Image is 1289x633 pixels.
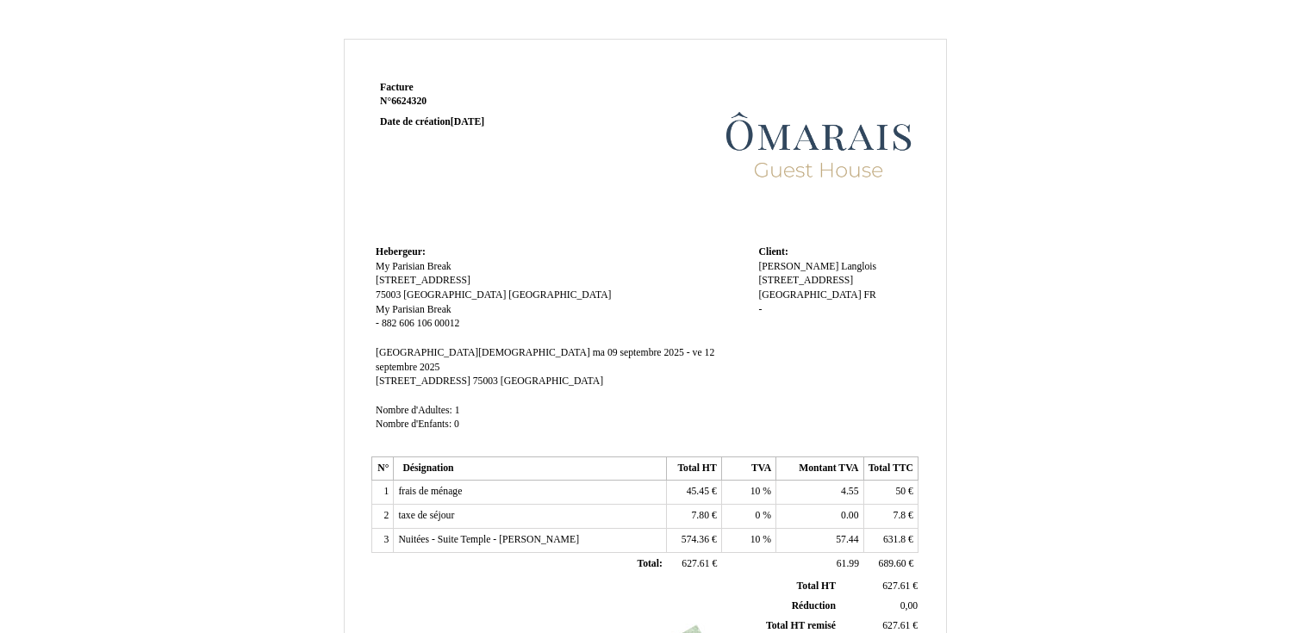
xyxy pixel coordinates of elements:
span: Nombre d'Adultes: [376,405,452,416]
th: Total TTC [863,456,918,481]
span: 0.00 [841,510,858,521]
span: Facture [380,82,414,93]
span: 689.60 [879,558,906,569]
strong: N° [380,95,586,109]
span: Total HT remisé [766,620,836,631]
span: [DATE] [451,116,484,127]
span: Hebergeur: [376,246,426,258]
span: [STREET_ADDRESS] [758,275,853,286]
td: 1 [372,481,394,505]
td: % [721,528,775,552]
td: € [863,481,918,505]
span: 882 606 106 00012 [382,318,460,329]
span: 50 [895,486,906,497]
span: [GEOGRAPHIC_DATA] [501,375,603,387]
td: € [667,481,721,505]
span: FR [864,289,876,301]
td: € [667,528,721,552]
span: taxe de séjour [398,510,454,521]
span: 574.36 [682,534,709,545]
span: [GEOGRAPHIC_DATA] [758,289,861,301]
span: [GEOGRAPHIC_DATA] [403,289,506,301]
span: Langlois [841,261,876,272]
td: € [839,577,921,596]
span: Nuitées - Suite Temple - [PERSON_NAME] [398,534,579,545]
span: 0 [756,510,761,521]
span: 75003 [473,375,498,387]
span: Total: [637,558,662,569]
span: 10 [750,486,761,497]
strong: Date de création [380,116,484,127]
td: 3 [372,528,394,552]
span: 0 [454,419,459,430]
td: % [721,505,775,529]
td: € [863,552,918,576]
span: Total HT [797,580,836,592]
span: Nombre d'Enfants: [376,419,451,430]
span: 627.61 [882,620,910,631]
span: frais de ménage [398,486,462,497]
img: logo [723,81,914,210]
span: ma 09 septembre 2025 - ve 12 septembre 2025 [376,347,714,373]
span: [PERSON_NAME] [758,261,838,272]
span: Réduction [792,600,836,611]
span: Client: [758,246,788,258]
th: Désignation [394,456,667,481]
span: - [758,304,762,315]
span: 57.44 [836,534,858,545]
span: Break [427,304,451,315]
th: N° [372,456,394,481]
td: 2 [372,505,394,529]
td: % [721,481,775,505]
span: 1 [455,405,460,416]
span: 6624320 [391,96,427,107]
span: 75003 [376,289,401,301]
td: € [667,505,721,529]
th: Total HT [667,456,721,481]
th: Montant TVA [776,456,863,481]
span: 45.45 [687,486,709,497]
span: 627.61 [682,558,709,569]
span: 627.61 [882,580,910,592]
span: [GEOGRAPHIC_DATA] [508,289,611,301]
span: [STREET_ADDRESS] [376,375,470,387]
th: TVA [721,456,775,481]
span: 61.99 [837,558,859,569]
span: 631.8 [883,534,906,545]
span: - [376,318,379,329]
span: My Parisian Break [376,261,451,272]
span: 10 [750,534,761,545]
span: 7.8 [894,510,906,521]
span: 0,00 [900,600,918,611]
td: € [863,505,918,529]
td: € [863,528,918,552]
span: [GEOGRAPHIC_DATA][DEMOGRAPHIC_DATA] [376,347,590,358]
span: 7.80 [692,510,709,521]
span: My Parisian [376,304,425,315]
td: € [667,552,721,576]
span: [STREET_ADDRESS] [376,275,470,286]
span: 4.55 [841,486,858,497]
